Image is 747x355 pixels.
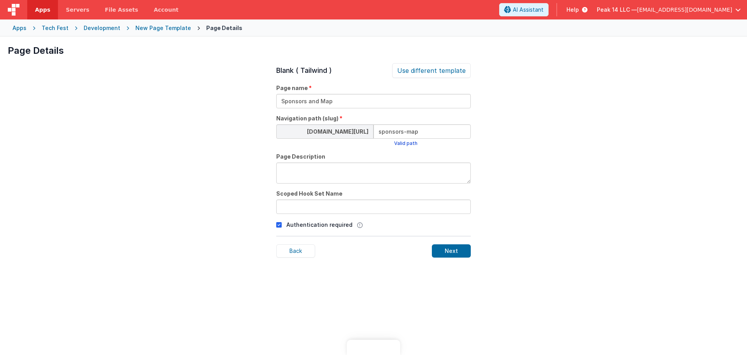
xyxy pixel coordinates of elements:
[566,6,579,14] span: Help
[276,115,338,122] span: Navigation path (slug)
[42,24,68,32] div: Tech Fest
[276,244,315,258] div: Back
[286,221,352,229] p: Authentication required
[206,24,242,32] div: Page Details
[499,3,549,16] button: AI Assistant
[392,63,471,78] div: Use different template
[105,6,139,14] span: File Assets
[276,84,308,92] span: Page name
[276,65,332,76] h1: Blank ( Tailwind )
[84,24,120,32] div: Development
[432,244,471,258] div: Next
[513,6,544,14] span: AI Assistant
[135,24,191,32] div: New Page Template
[276,153,325,161] span: Page Description
[276,94,471,108] input: Page Name
[394,140,417,147] div: Valid path
[597,6,741,14] button: Peak 14 LLC — [EMAIL_ADDRESS][DOMAIN_NAME]
[8,44,739,57] h1: Page Details
[373,124,471,139] input: navigation slug
[597,6,637,14] span: Peak 14 LLC —
[276,190,342,198] span: Scoped Hook Set Name
[637,6,732,14] span: [EMAIL_ADDRESS][DOMAIN_NAME]
[12,24,26,32] div: Apps
[66,6,89,14] span: Servers
[35,6,50,14] span: Apps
